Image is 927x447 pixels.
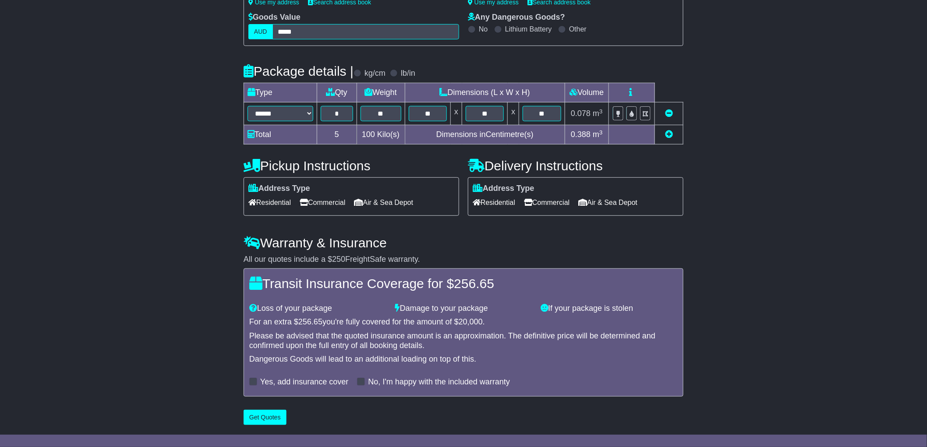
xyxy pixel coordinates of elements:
[245,304,391,313] div: Loss of your package
[401,69,415,78] label: lb/in
[479,25,488,33] label: No
[391,304,537,313] div: Damage to your package
[357,83,405,102] td: Weight
[565,83,609,102] td: Volume
[298,317,322,326] span: 256.65
[244,83,317,102] td: Type
[665,130,673,139] a: Add new item
[249,331,678,350] div: Please be advised that the quoted insurance amount is an approximation. The definitive price will...
[248,196,291,209] span: Residential
[468,158,683,173] h4: Delivery Instructions
[332,255,345,264] span: 250
[579,196,638,209] span: Air & Sea Depot
[468,13,565,22] label: Any Dangerous Goods?
[354,196,414,209] span: Air & Sea Depot
[248,13,301,22] label: Goods Value
[599,129,603,136] sup: 3
[473,184,534,194] label: Address Type
[459,317,483,326] span: 20,000
[249,317,678,327] div: For an extra $ you're fully covered for the amount of $ .
[593,109,603,118] span: m
[248,24,273,39] label: AUD
[300,196,345,209] span: Commercial
[244,236,683,250] h4: Warranty & Insurance
[362,130,375,139] span: 100
[536,304,682,313] div: If your package is stolen
[244,64,354,78] h4: Package details |
[599,108,603,115] sup: 3
[357,125,405,144] td: Kilo(s)
[665,109,673,118] a: Remove this item
[454,276,494,291] span: 256.65
[244,158,459,173] h4: Pickup Instructions
[505,25,552,33] label: Lithium Battery
[405,125,565,144] td: Dimensions in Centimetre(s)
[524,196,570,209] span: Commercial
[244,410,287,425] button: Get Quotes
[473,196,515,209] span: Residential
[248,184,310,194] label: Address Type
[368,377,510,387] label: No, I'm happy with the included warranty
[249,355,678,364] div: Dangerous Goods will lead to an additional loading on top of this.
[593,130,603,139] span: m
[364,69,386,78] label: kg/cm
[451,102,462,125] td: x
[317,83,357,102] td: Qty
[260,377,348,387] label: Yes, add insurance cover
[249,276,678,291] h4: Transit Insurance Coverage for $
[244,255,683,264] div: All our quotes include a $ FreightSafe warranty.
[405,83,565,102] td: Dimensions (L x W x H)
[317,125,357,144] td: 5
[571,130,591,139] span: 0.388
[244,125,317,144] td: Total
[571,109,591,118] span: 0.078
[508,102,519,125] td: x
[569,25,587,33] label: Other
